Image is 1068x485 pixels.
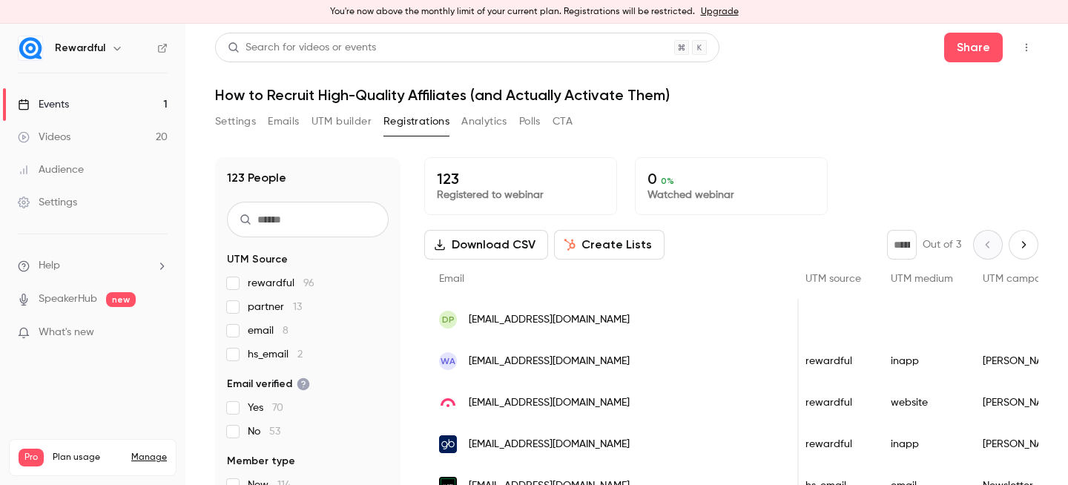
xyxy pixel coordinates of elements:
div: Videos [18,130,70,145]
span: new [106,292,136,307]
p: Out of 3 [923,237,961,252]
span: [EMAIL_ADDRESS][DOMAIN_NAME] [469,312,630,328]
span: Email verified [227,377,310,392]
span: Plan usage [53,452,122,463]
button: Settings [215,110,256,133]
button: Download CSV [424,230,548,260]
div: rewardful [791,340,876,382]
div: Settings [18,195,77,210]
span: 13 [293,302,302,312]
span: 0 % [661,176,674,186]
span: hs_email [248,347,303,362]
div: Events [18,97,69,112]
iframe: Noticeable Trigger [150,326,168,340]
p: Registered to webinar [437,188,604,202]
span: rewardful [248,276,314,291]
p: Watched webinar [647,188,815,202]
span: UTM Source [227,252,288,267]
button: Next page [1009,230,1038,260]
button: CTA [553,110,573,133]
span: Yes [248,400,283,415]
li: help-dropdown-opener [18,258,168,274]
span: Member type [227,454,295,469]
span: partner [248,300,302,314]
span: [EMAIL_ADDRESS][DOMAIN_NAME] [469,354,630,369]
span: [EMAIL_ADDRESS][DOMAIN_NAME] [469,437,630,452]
div: rewardful [791,382,876,423]
span: 70 [272,403,283,413]
button: Registrations [383,110,449,133]
a: Upgrade [701,6,739,18]
button: Create Lists [554,230,665,260]
p: 0 [647,170,815,188]
h1: 123 People [227,169,286,187]
span: What's new [39,325,94,340]
span: UTM medium [891,274,953,284]
span: email [248,323,289,338]
h1: How to Recruit High-Quality Affiliates (and Actually Activate Them) [215,86,1038,104]
div: Audience [18,162,84,177]
img: garnetblue.co [439,435,457,453]
h6: Rewardful [55,41,105,56]
span: UTM source [805,274,861,284]
span: No [248,424,280,439]
span: Pro [19,449,44,466]
button: Analytics [461,110,507,133]
span: [EMAIL_ADDRESS][DOMAIN_NAME] [469,395,630,411]
div: rewardful [791,423,876,465]
span: WA [441,354,455,368]
span: DP [442,313,455,326]
img: getjerry.com [439,394,457,412]
div: inapp [876,423,968,465]
div: Search for videos or events [228,40,376,56]
a: Manage [131,452,167,463]
a: SpeakerHub [39,291,97,307]
button: UTM builder [311,110,372,133]
span: UTM campaign [983,274,1056,284]
img: Rewardful [19,36,42,60]
span: 8 [283,326,289,336]
span: 96 [303,278,314,288]
button: Polls [519,110,541,133]
span: 53 [269,426,280,437]
button: Emails [268,110,299,133]
p: 123 [437,170,604,188]
span: 2 [297,349,303,360]
div: inapp [876,340,968,382]
button: Share [944,33,1003,62]
div: website [876,382,968,423]
span: Help [39,258,60,274]
span: Email [439,274,464,284]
